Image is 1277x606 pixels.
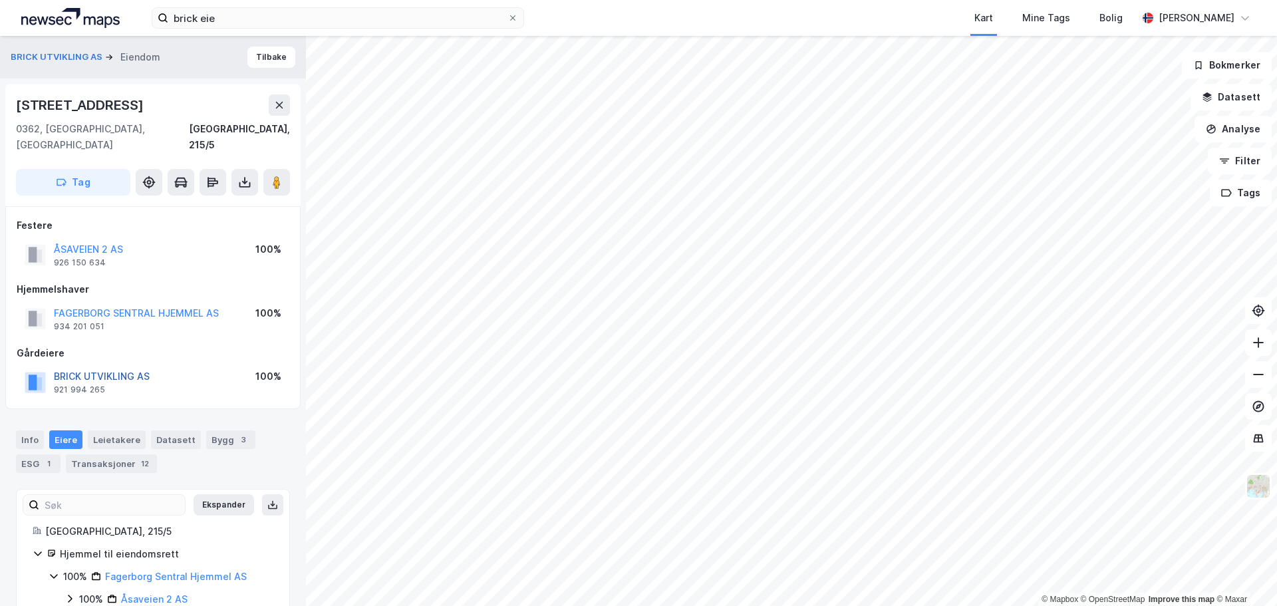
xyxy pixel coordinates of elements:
div: [GEOGRAPHIC_DATA], 215/5 [45,524,273,539]
div: Eiere [49,430,82,449]
button: BRICK UTVIKLING AS [11,51,105,64]
div: 926 150 634 [54,257,106,268]
div: [GEOGRAPHIC_DATA], 215/5 [189,121,290,153]
div: 921 994 265 [54,384,105,395]
a: OpenStreetMap [1081,595,1145,604]
div: Eiendom [120,49,160,65]
input: Søk på adresse, matrikkel, gårdeiere, leietakere eller personer [168,8,507,28]
a: Åsaveien 2 AS [121,593,188,605]
div: 934 201 051 [54,321,104,332]
button: Bokmerker [1182,52,1272,78]
div: Hjemmelshaver [17,281,289,297]
div: 0362, [GEOGRAPHIC_DATA], [GEOGRAPHIC_DATA] [16,121,189,153]
img: logo.a4113a55bc3d86da70a041830d287a7e.svg [21,8,120,28]
div: 100% [255,369,281,384]
div: ESG [16,454,61,473]
iframe: Chat Widget [1210,542,1277,606]
div: 100% [255,305,281,321]
a: Improve this map [1149,595,1214,604]
img: Z [1246,474,1271,499]
button: Analyse [1195,116,1272,142]
div: [PERSON_NAME] [1159,10,1234,26]
button: Tilbake [247,47,295,68]
div: 3 [237,433,250,446]
button: Datasett [1191,84,1272,110]
div: Transaksjoner [66,454,157,473]
div: Hjemmel til eiendomsrett [60,546,273,562]
div: Datasett [151,430,201,449]
div: [STREET_ADDRESS] [16,94,146,116]
input: Søk [39,495,185,515]
div: Info [16,430,44,449]
div: 100% [63,569,87,585]
button: Tag [16,169,130,196]
div: Bygg [206,430,255,449]
div: Leietakere [88,430,146,449]
a: Mapbox [1042,595,1078,604]
div: 1 [42,457,55,470]
div: Bolig [1099,10,1123,26]
div: Mine Tags [1022,10,1070,26]
div: 100% [255,241,281,257]
button: Filter [1208,148,1272,174]
div: Kart [974,10,993,26]
button: Ekspander [194,494,254,516]
div: 12 [138,457,152,470]
a: Fagerborg Sentral Hjemmel AS [105,571,247,582]
div: Festere [17,218,289,233]
div: Gårdeiere [17,345,289,361]
button: Tags [1210,180,1272,206]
